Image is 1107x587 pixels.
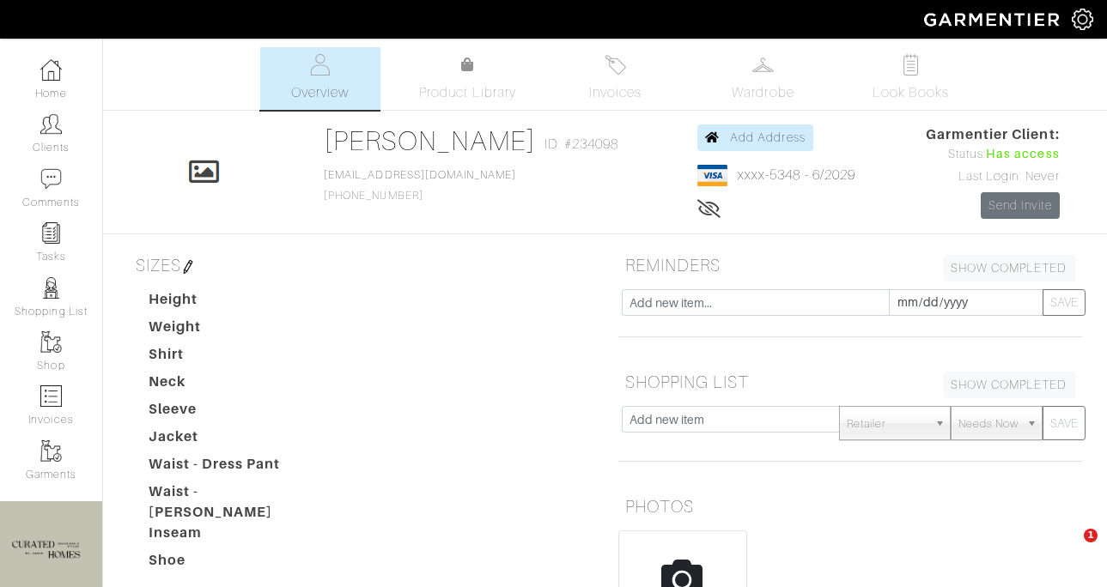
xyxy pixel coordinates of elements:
[324,125,536,156] a: [PERSON_NAME]
[900,54,921,76] img: todo-9ac3debb85659649dc8f770b8b6100bb5dab4b48dedcbae339e5042a72dfd3cc.svg
[1043,289,1086,316] button: SAVE
[703,47,824,110] a: Wardrobe
[926,124,1060,145] span: Garmentier Client:
[926,145,1060,164] div: Status:
[136,372,331,399] dt: Neck
[260,47,380,110] a: Overview
[136,427,331,454] dt: Jacket
[556,47,676,110] a: Invoices
[40,385,62,407] img: orders-icon-0abe47150d42831381b5fb84f609e132dff9fe21cb692f30cb5eec754e2cba89.png
[309,54,331,76] img: basicinfo-40fd8af6dae0f16599ec9e87c0ef1c0a1fdea2edbe929e3d69a839185d80c458.svg
[1072,9,1093,30] img: gear-icon-white-bd11855cb880d31180b6d7d6211b90ccbf57a29d726f0c71d8c61bd08dd39cc2.png
[958,407,1019,441] span: Needs Now
[136,289,331,317] dt: Height
[136,317,331,344] dt: Weight
[873,82,949,103] span: Look Books
[738,167,855,183] a: xxxx-5348 - 6/2029
[605,54,626,76] img: orders-27d20c2124de7fd6de4e0e44c1d41de31381a507db9b33961299e4e07d508b8c.svg
[40,440,62,462] img: garments-icon-b7da505a4dc4fd61783c78ac3ca0ef83fa9d6f193b1c9dc38574b1d14d53ca28.png
[926,167,1060,186] div: Last Login: Never
[732,82,794,103] span: Wardrobe
[324,169,516,202] span: [PHONE_NUMBER]
[697,165,727,186] img: visa-934b35602734be37eb7d5d7e5dbcd2044c359bf20a24dc3361ca3fa54326a8a7.png
[419,82,516,103] span: Product Library
[589,82,642,103] span: Invoices
[618,248,1082,282] h5: REMINDERS
[40,222,62,244] img: reminder-icon-8004d30b9f0a5d33ae49ab947aed9ed385cf756f9e5892f1edd6e32f2345188e.png
[136,550,331,578] dt: Shoe
[943,255,1075,281] a: SHOW COMPLETED
[40,331,62,353] img: garments-icon-b7da505a4dc4fd61783c78ac3ca0ef83fa9d6f193b1c9dc38574b1d14d53ca28.png
[324,169,516,181] a: [EMAIL_ADDRESS][DOMAIN_NAME]
[136,454,331,481] dt: Waist - Dress Pant
[1049,529,1090,570] iframe: Intercom live chat
[408,55,528,103] a: Product Library
[622,406,841,433] input: Add new item
[136,481,331,523] dt: Waist - [PERSON_NAME]
[136,399,331,427] dt: Sleeve
[618,365,1082,399] h5: SHOPPING LIST
[40,113,62,135] img: clients-icon-6bae9207a08558b7cb47a8932f037763ab4055f8c8b6bfacd5dc20c3e0201464.png
[1084,529,1098,542] span: 1
[730,130,806,144] span: Add Address
[622,289,890,316] input: Add new item...
[181,260,195,274] img: pen-cf24a1663064a2ec1b9c1bd2387e9de7a2fa800b781884d57f21acf72779bad2.png
[291,82,349,103] span: Overview
[40,277,62,299] img: stylists-icon-eb353228a002819b7ec25b43dbf5f0378dd9e0616d9560372ff212230b889e62.png
[129,248,593,282] h5: SIZES
[847,407,928,441] span: Retailer
[943,372,1075,398] a: SHOW COMPLETED
[136,344,331,372] dt: Shirt
[981,192,1060,219] a: Send Invite
[915,4,1072,34] img: garmentier-logo-header-white-b43fb05a5012e4ada735d5af1a66efaba907eab6374d6393d1fbf88cb4ef424d.png
[752,54,774,76] img: wardrobe-487a4870c1b7c33e795ec22d11cfc2ed9d08956e64fb3008fe2437562e282088.svg
[544,134,619,154] span: ID: #234098
[618,489,1082,523] h5: PHOTOS
[136,523,331,550] dt: Inseam
[40,59,62,81] img: dashboard-icon-dbcd8f5a0b271acd01030246c82b418ddd0df26cd7fceb0bd07c9910d44c42f6.png
[1043,406,1086,440] button: SAVE
[697,124,813,151] a: Add Address
[986,145,1060,164] span: Has access
[851,47,971,110] a: Look Books
[40,168,62,190] img: comment-icon-a0a6a9ef722e966f86d9cbdc48e553b5cf19dbc54f86b18d962a5391bc8f6eb6.png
